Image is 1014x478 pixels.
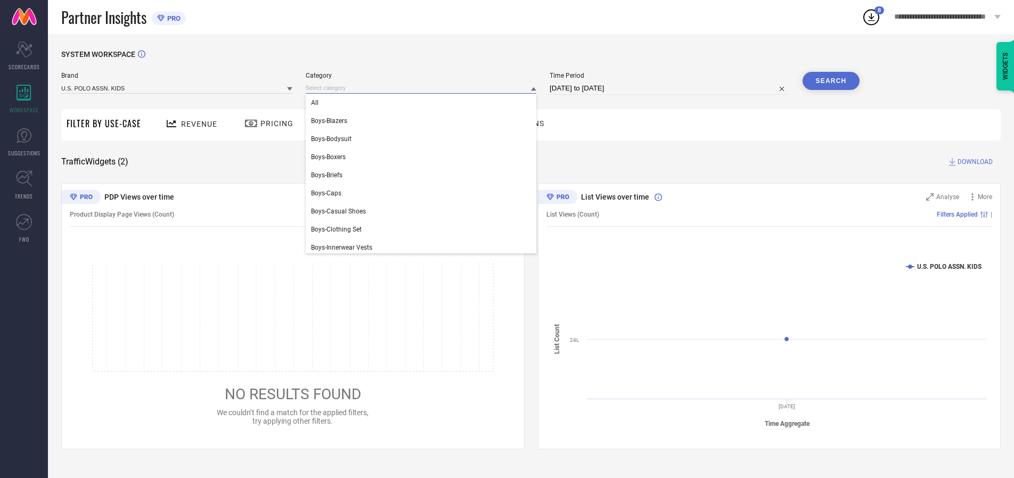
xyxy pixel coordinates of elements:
[570,337,579,343] text: 24L
[15,192,33,200] span: TRENDS
[926,193,934,201] svg: Zoom
[553,324,561,354] tspan: List Count
[306,72,537,79] span: Category
[550,82,789,95] input: Select time period
[311,189,341,197] span: Boys-Caps
[862,7,881,27] div: Open download list
[311,153,346,161] span: Boys-Boxers
[936,193,959,201] span: Analyse
[937,211,978,218] span: Filters Applied
[19,235,29,243] span: FWD
[217,408,369,425] span: We couldn’t find a match for the applied filters, try applying other filters.
[260,119,293,128] span: Pricing
[581,193,649,201] span: List Views over time
[306,202,537,220] div: Boys-Casual Shoes
[917,263,982,270] text: U.S. POLO ASSN. KIDS
[225,385,361,403] span: NO RESULTS FOUND
[61,6,146,28] span: Partner Insights
[311,99,318,106] span: All
[311,208,366,215] span: Boys-Casual Shoes
[550,72,789,79] span: Time Period
[306,83,537,94] input: Select category
[878,7,881,14] span: 8
[311,117,347,125] span: Boys-Blazers
[311,226,362,233] span: Boys-Clothing Set
[958,156,993,167] span: DOWNLOAD
[546,211,599,218] span: List Views (Count)
[764,420,809,427] tspan: Time Aggregate
[61,190,101,206] div: Premium
[67,117,141,130] span: Filter By Use-Case
[803,72,860,90] button: Search
[306,238,537,257] div: Boys-Innerwear Vests
[10,106,39,114] span: WORKSPACE
[104,193,174,201] span: PDP Views over time
[311,171,342,179] span: Boys-Briefs
[306,94,537,112] div: All
[61,156,128,167] span: Traffic Widgets ( 2 )
[306,130,537,148] div: Boys-Bodysuit
[538,190,577,206] div: Premium
[8,149,40,157] span: SUGGESTIONS
[70,211,174,218] span: Product Display Page Views (Count)
[779,403,795,409] text: [DATE]
[306,166,537,184] div: Boys-Briefs
[306,184,537,202] div: Boys-Caps
[181,120,217,128] span: Revenue
[61,72,292,79] span: Brand
[311,244,372,251] span: Boys-Innerwear Vests
[978,193,992,201] span: More
[991,211,992,218] span: |
[306,148,537,166] div: Boys-Boxers
[9,63,40,71] span: SCORECARDS
[306,112,537,130] div: Boys-Blazers
[61,50,135,59] span: SYSTEM WORKSPACE
[311,135,351,143] span: Boys-Bodysuit
[306,220,537,238] div: Boys-Clothing Set
[165,14,181,22] span: PRO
